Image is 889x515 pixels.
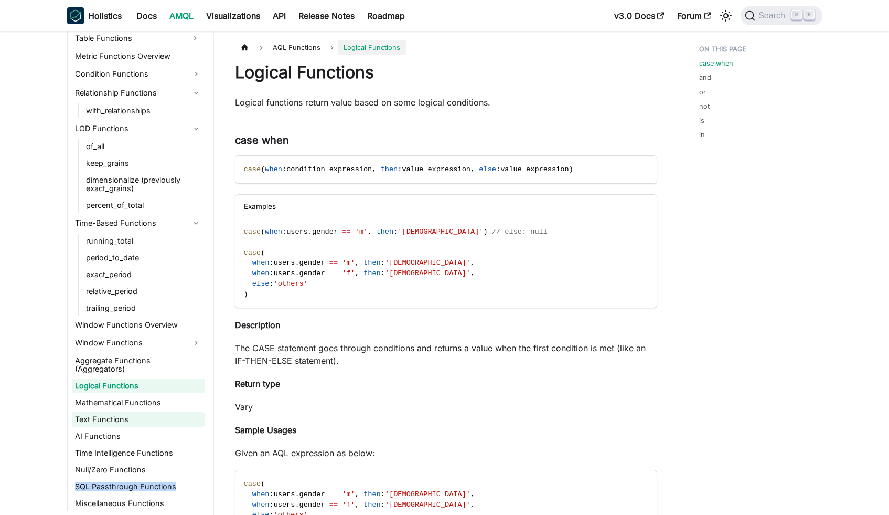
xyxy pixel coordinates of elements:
[569,165,573,173] span: )
[363,259,381,267] span: then
[385,269,470,277] span: '[DEMOGRAPHIC_DATA]'
[72,353,205,376] a: Aggregate Functions (Aggregators)
[286,228,308,236] span: users
[274,490,295,498] span: users
[83,284,205,299] a: relative_period
[308,228,312,236] span: .
[261,165,265,173] span: (
[484,228,488,236] span: )
[717,7,734,24] button: Switch between dark and light mode (currently light mode)
[244,249,261,257] span: case
[261,228,265,236] span: (
[186,30,205,47] button: Expand sidebar category 'Table Functions'
[342,501,355,509] span: 'f'
[72,463,205,477] a: Null/Zero Functions
[377,228,394,236] span: then
[385,259,470,267] span: '[DEMOGRAPHIC_DATA]'
[402,165,470,173] span: value_expression
[269,269,273,277] span: :
[385,501,470,509] span: '[DEMOGRAPHIC_DATA]'
[741,6,822,25] button: Search (Command+K)
[83,198,205,213] a: percent_of_total
[282,228,286,236] span: :
[67,7,122,24] a: HolisticsHolistics
[72,412,205,427] a: Text Functions
[235,342,657,367] p: The CASE statement goes through conditions and returns a value when the first condition is met (l...
[72,318,205,332] a: Window Functions Overview
[235,379,280,389] strong: Return type
[608,7,671,24] a: v3.0 Docs
[361,7,411,24] a: Roadmap
[235,134,657,147] h3: case when
[252,269,270,277] span: when
[329,259,338,267] span: ==
[368,228,372,236] span: ,
[791,10,802,20] kbd: ⌘
[699,115,704,125] a: is
[355,490,359,498] span: ,
[83,103,205,118] a: with_relationships
[342,269,355,277] span: 'f'
[372,165,376,173] span: ,
[342,228,350,236] span: ==
[72,66,205,82] a: Condition Functions
[163,7,200,24] a: AMQL
[470,269,475,277] span: ,
[299,490,325,498] span: gender
[496,165,500,173] span: :
[72,429,205,444] a: AI Functions
[338,40,405,55] span: Logical Functions
[267,40,326,55] span: AQL Functions
[699,87,706,97] a: or
[252,280,270,288] span: else
[261,249,265,257] span: (
[235,195,657,218] div: Examples
[72,85,205,101] a: Relationship Functions
[72,120,205,137] a: LOD Functions
[269,259,273,267] span: :
[699,58,733,68] a: case when
[83,156,205,171] a: keep_grains
[470,259,475,267] span: ,
[492,228,548,236] span: // else: null
[355,259,359,267] span: ,
[57,31,214,515] nav: Docs sidebar
[235,62,657,83] h1: Logical Functions
[329,269,338,277] span: ==
[470,165,475,173] span: ,
[274,280,308,288] span: 'others'
[295,269,299,277] span: .
[381,259,385,267] span: :
[72,496,205,511] a: Miscellaneous Functions
[292,7,361,24] a: Release Notes
[265,228,282,236] span: when
[479,165,496,173] span: else
[244,165,261,173] span: case
[381,165,398,173] span: then
[235,96,657,109] p: Logical functions return value based on some logical conditions.
[286,165,372,173] span: condition_expression
[295,501,299,509] span: .
[72,395,205,410] a: Mathematical Functions
[235,40,657,55] nav: Breadcrumbs
[72,334,205,351] a: Window Functions
[755,11,791,20] span: Search
[72,379,205,393] a: Logical Functions
[804,10,815,20] kbd: K
[500,165,569,173] span: value_expression
[363,490,381,498] span: then
[342,259,355,267] span: 'm'
[329,501,338,509] span: ==
[235,425,296,435] strong: Sample Usages
[235,401,657,413] p: Vary
[393,228,398,236] span: :
[235,40,255,55] a: Home page
[83,301,205,316] a: trailing_period
[67,7,84,24] img: Holistics
[363,269,381,277] span: then
[265,165,282,173] span: when
[398,228,483,236] span: '[DEMOGRAPHIC_DATA]'
[312,228,338,236] span: gender
[266,7,292,24] a: API
[72,215,205,232] a: Time-Based Functions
